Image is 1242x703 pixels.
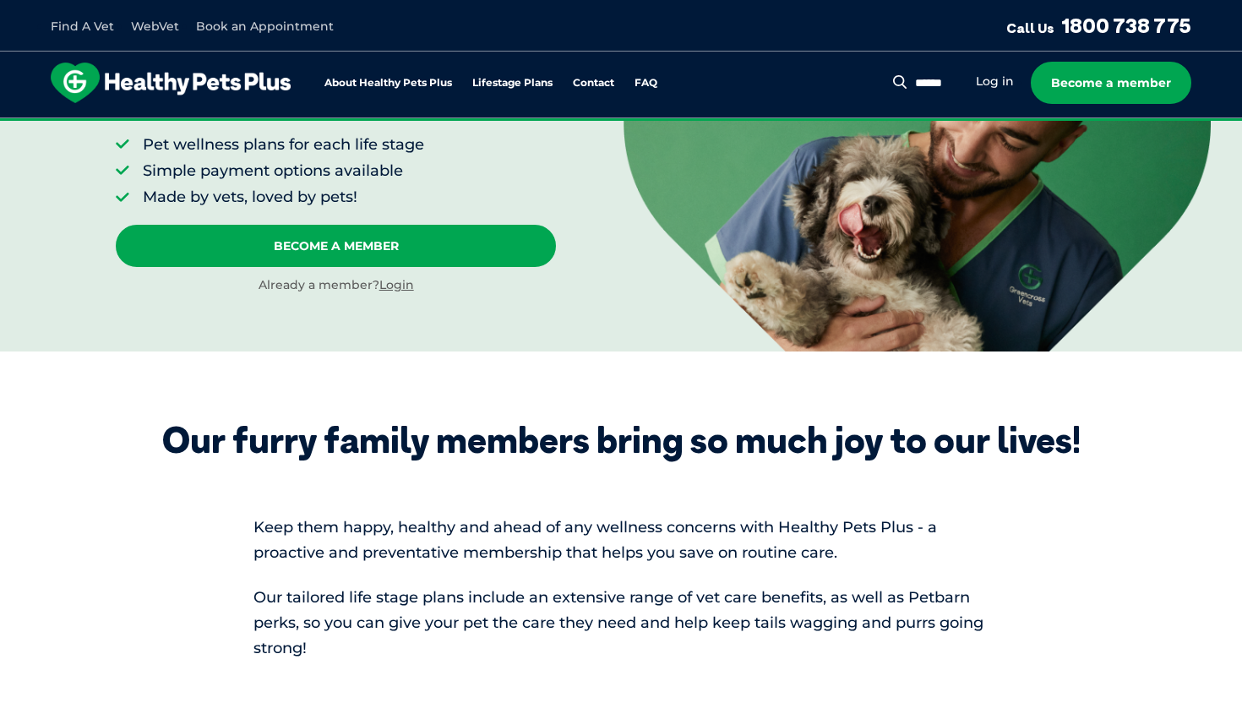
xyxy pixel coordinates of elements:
span: Proactive, preventative wellness program designed to keep your pet healthier and happier for longer [306,118,937,134]
a: Call Us1800 738 775 [1006,13,1191,38]
li: Pet wellness plans for each life stage [143,134,424,155]
a: Book an Appointment [196,19,334,34]
button: Search [890,74,911,90]
a: WebVet [131,19,179,34]
li: Made by vets, loved by pets! [143,187,424,208]
span: Call Us [1006,19,1054,36]
a: Login [379,277,414,292]
a: Become A Member [116,225,556,267]
a: Become a member [1031,62,1191,104]
a: Find A Vet [51,19,114,34]
a: FAQ [635,78,657,89]
div: Already a member? [116,277,556,294]
span: Our tailored life stage plans include an extensive range of vet care benefits, as well as Petbarn... [253,588,983,657]
a: Lifestage Plans [472,78,553,89]
img: hpp-logo [51,63,291,103]
li: Simple payment options available [143,161,424,182]
span: Keep them happy, healthy and ahead of any wellness concerns with Healthy Pets Plus - a proactive ... [253,518,937,562]
a: Log in [976,74,1014,90]
a: About Healthy Pets Plus [324,78,452,89]
a: Contact [573,78,614,89]
div: Our furry family members bring so much joy to our lives! [162,419,1081,461]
